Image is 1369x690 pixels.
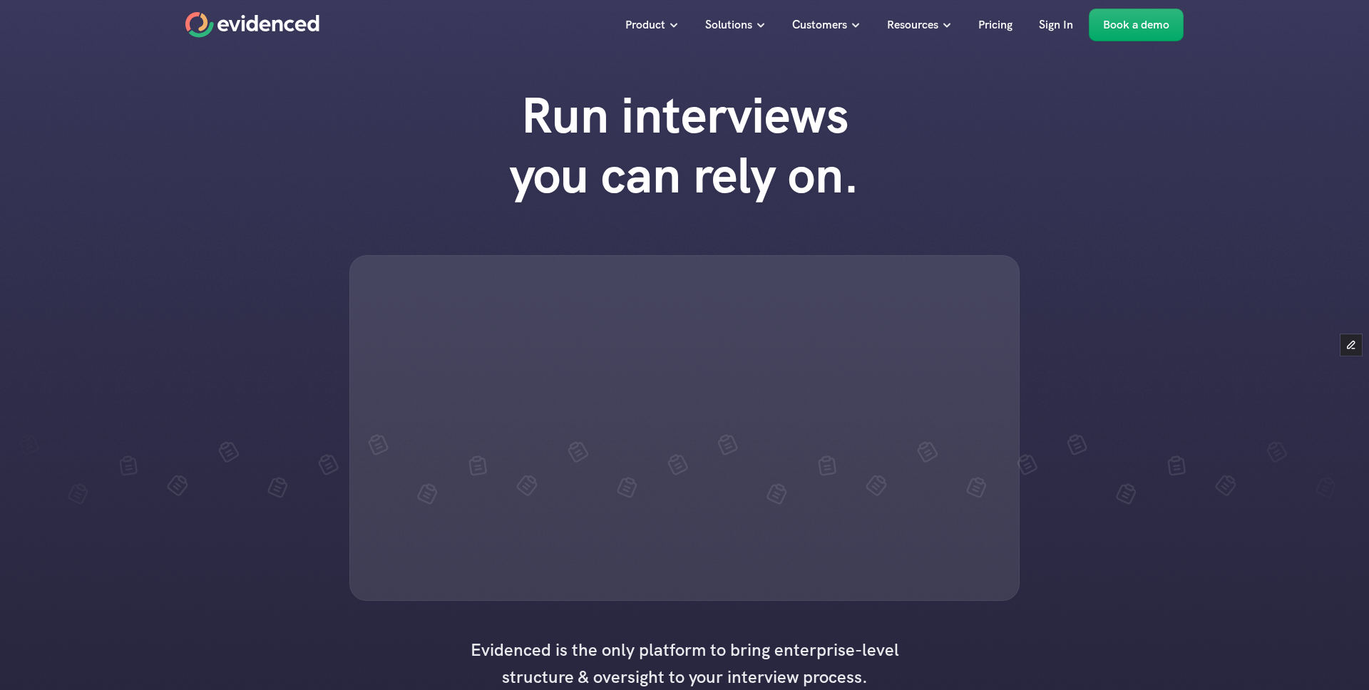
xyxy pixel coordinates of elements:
p: Sign In [1039,16,1073,34]
p: Book a demo [1103,16,1169,34]
p: Customers [792,16,847,34]
p: Pricing [978,16,1012,34]
p: Resources [887,16,938,34]
a: Home [185,12,319,38]
p: Solutions [705,16,752,34]
a: Pricing [968,9,1023,41]
p: Product [625,16,665,34]
a: Book a demo [1089,9,1184,41]
button: Edit Framer Content [1340,334,1362,356]
a: Sign In [1028,9,1084,41]
h1: Run interviews you can rely on. [481,86,888,205]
